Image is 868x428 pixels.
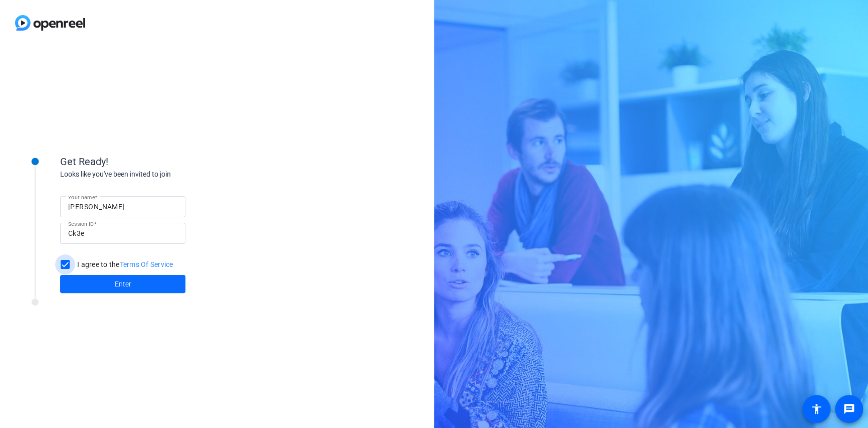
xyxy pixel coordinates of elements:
mat-icon: accessibility [810,403,822,415]
button: Enter [60,275,185,293]
div: Looks like you've been invited to join [60,169,261,180]
div: Get Ready! [60,154,261,169]
a: Terms Of Service [120,260,173,268]
mat-icon: message [843,403,855,415]
label: I agree to the [75,259,173,269]
mat-label: Session ID [68,221,94,227]
mat-label: Your name [68,194,95,200]
span: Enter [115,279,131,290]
